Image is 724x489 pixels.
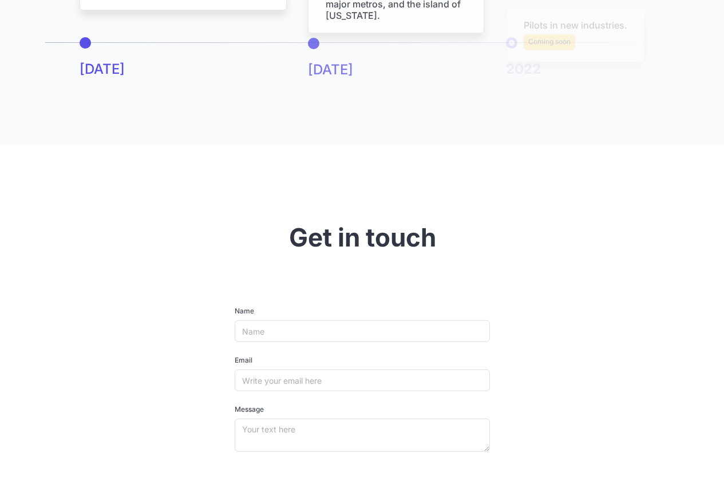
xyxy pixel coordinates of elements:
label: Email [235,356,490,365]
label: Name [235,307,490,316]
p: 2022 [506,62,645,76]
p: [DATE] [80,62,287,76]
p: [DATE] [308,63,484,77]
p: Pilots in new industries. [524,19,627,31]
input: Name [235,320,490,342]
label: Message [235,405,490,414]
div: Coming soon [524,34,575,50]
input: Write your email here [235,369,490,391]
h2: Get in touch [45,221,679,253]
